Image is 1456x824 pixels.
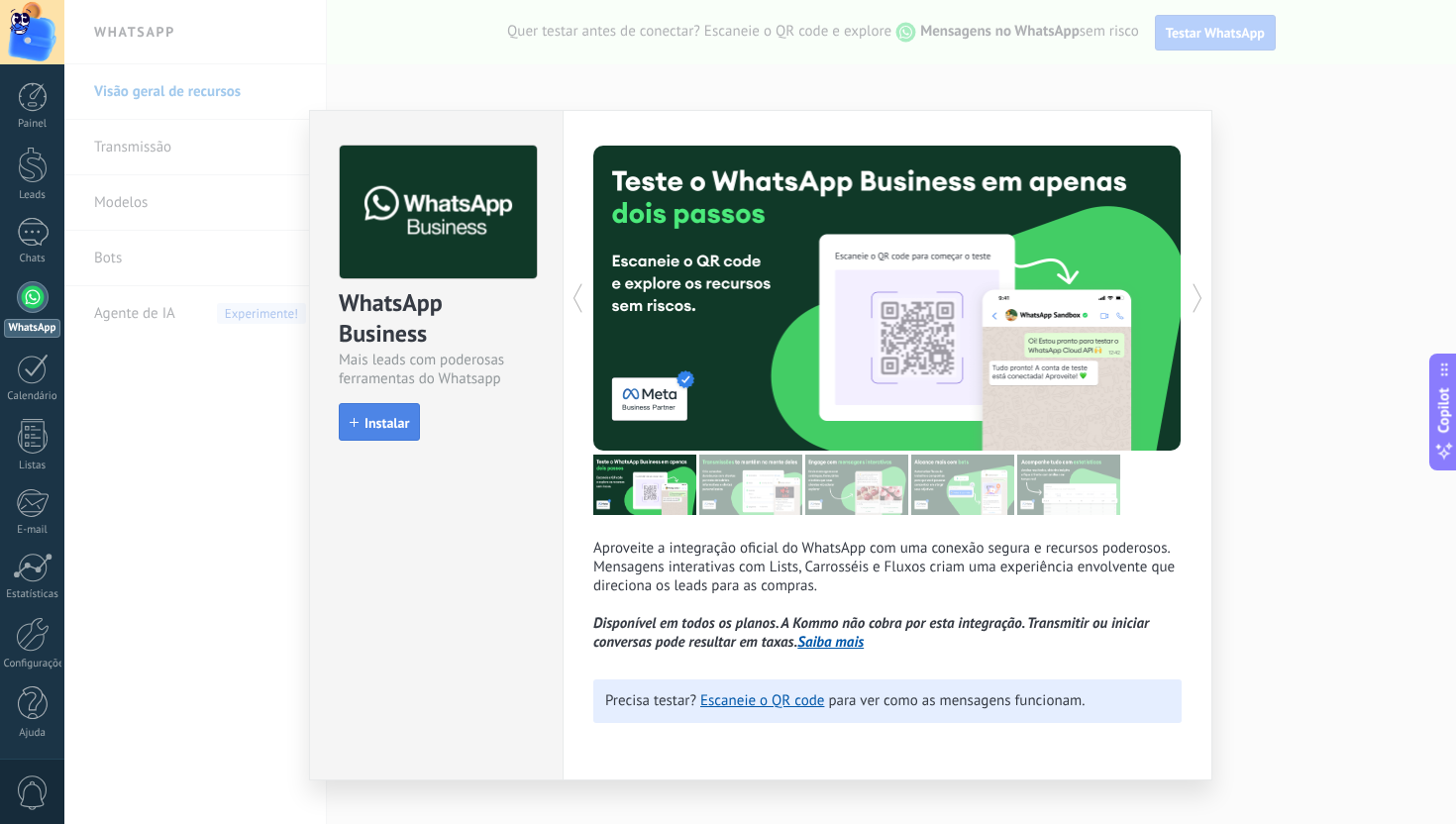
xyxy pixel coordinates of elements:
[593,539,1182,652] p: Aproveite a integração oficial do WhatsApp com uma conexão segura e recursos poderosos. Mensagens...
[4,658,61,670] div: Configurações
[4,189,61,202] div: Leads
[4,524,61,537] div: E-mail
[605,691,696,710] span: Precisa testar?
[4,390,61,403] div: Calendário
[1434,388,1454,434] span: Copilot
[4,118,61,131] div: Painel
[593,455,696,515] img: tour_image_af96a8ccf0f3a66e7f08a429c7d28073.png
[4,460,61,472] div: Listas
[797,633,864,652] a: Saiba mais
[339,403,420,441] button: Instalar
[339,287,534,351] div: WhatsApp Business
[339,351,534,388] div: Mais leads com poderosas ferramentas do Whatsapp
[4,588,61,601] div: Estatísticas
[700,691,824,710] a: Escaneie o QR code
[340,146,537,279] img: logo_main.png
[364,416,409,430] span: Instalar
[805,455,908,515] img: tour_image_87c31d5c6b42496d4b4f28fbf9d49d2b.png
[4,319,60,338] div: WhatsApp
[911,455,1014,515] img: tour_image_58a1c38c4dee0ce492f4b60cdcddf18a.png
[1017,455,1120,515] img: tour_image_46dcd16e2670e67c1b8e928eefbdcce9.png
[828,691,1085,710] span: para ver como as mensagens funcionam.
[699,455,802,515] img: tour_image_6cf6297515b104f916d063e49aae351c.png
[4,253,61,265] div: Chats
[4,727,61,740] div: Ajuda
[593,614,1149,652] i: Disponível em todos os planos. A Kommo não cobra por esta integração. Transmitir ou iniciar conve...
